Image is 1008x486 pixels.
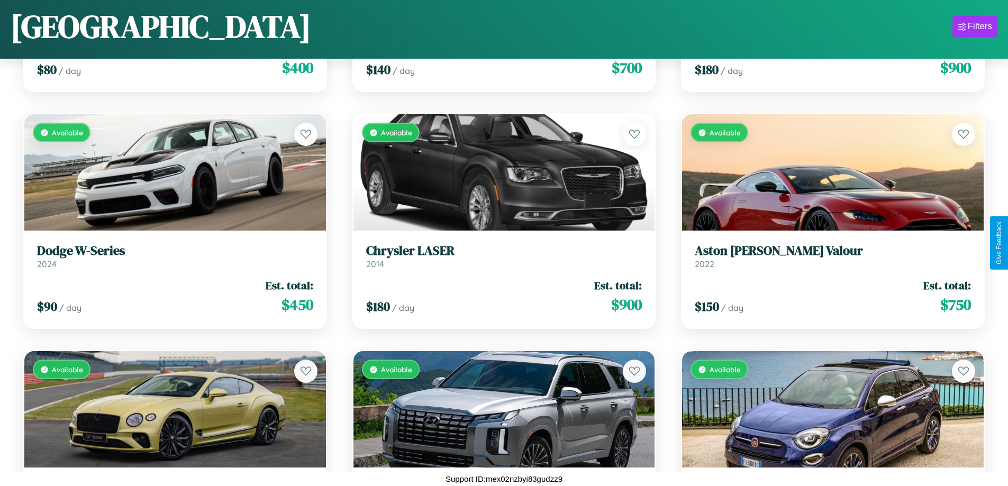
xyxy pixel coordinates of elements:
span: 2024 [37,259,57,269]
span: $ 90 [37,298,57,315]
span: Available [381,365,412,374]
a: Chrysler LASER2014 [366,243,642,269]
button: Filters [952,16,997,37]
span: $ 180 [695,61,719,78]
span: Est. total: [266,278,313,293]
div: Give Feedback [995,222,1003,264]
span: / day [393,66,415,76]
span: $ 450 [281,294,313,315]
span: $ 700 [612,57,642,78]
span: $ 150 [695,298,719,315]
h3: Dodge W-Series [37,243,313,259]
span: / day [59,66,81,76]
span: $ 180 [366,298,390,315]
span: Available [710,128,741,137]
span: 2022 [695,259,714,269]
a: Aston [PERSON_NAME] Valour2022 [695,243,971,269]
span: / day [721,302,743,313]
span: $ 750 [940,294,971,315]
span: $ 900 [940,57,971,78]
span: $ 900 [611,294,642,315]
span: Available [52,128,83,137]
span: Available [381,128,412,137]
span: / day [59,302,81,313]
h1: [GEOGRAPHIC_DATA] [11,5,311,48]
span: $ 80 [37,61,57,78]
h3: Aston [PERSON_NAME] Valour [695,243,971,259]
div: Filters [968,21,992,32]
span: Available [710,365,741,374]
span: 2014 [366,259,384,269]
h3: Chrysler LASER [366,243,642,259]
span: Est. total: [594,278,642,293]
a: Dodge W-Series2024 [37,243,313,269]
span: $ 140 [366,61,391,78]
span: Available [52,365,83,374]
span: / day [392,302,414,313]
span: Est. total: [923,278,971,293]
p: Support ID: mex02nzbyi83gudzz9 [446,472,562,486]
span: $ 400 [282,57,313,78]
span: / day [721,66,743,76]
